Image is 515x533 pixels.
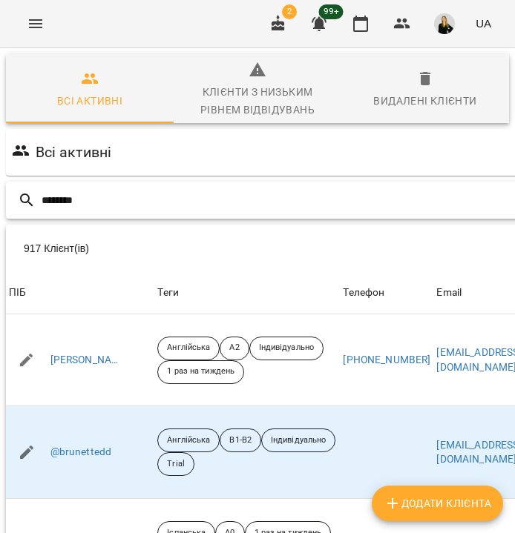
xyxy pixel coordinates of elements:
[343,284,430,302] span: Телефон
[9,284,26,302] div: Sort
[167,365,234,378] p: 1 раз на тиждень
[373,92,476,110] div: Видалені клієнти
[229,342,239,354] p: A2
[50,445,112,460] a: @brunettedd
[343,284,384,302] div: Телефон
[157,284,337,302] div: Теги
[157,452,194,476] div: Trial
[167,458,185,471] p: Trial
[271,434,326,447] p: Індивідуально
[319,4,344,19] span: 99+
[18,6,53,42] button: Menu
[384,494,491,512] span: Додати клієнта
[220,428,261,452] div: B1-B2
[183,83,332,119] div: Клієнти з низьким рівнем відвідувань
[372,486,503,521] button: Додати клієнта
[157,428,220,452] div: Англійська
[434,13,455,34] img: 4a571d9954ce9b31f801162f42e49bd5.jpg
[220,337,249,360] div: A2
[282,4,297,19] span: 2
[261,428,335,452] div: Індивідуально
[436,284,462,302] div: Email
[476,16,491,31] span: UA
[157,360,244,384] div: 1 раз на тиждень
[9,284,26,302] div: ПІБ
[57,92,122,110] div: Всі активні
[343,354,430,365] a: [PHONE_NUMBER]
[343,284,384,302] div: Sort
[436,284,462,302] div: Sort
[36,141,112,164] h6: Всі активні
[50,353,119,368] a: [PERSON_NAME]
[167,342,210,354] p: Англійська
[24,235,322,262] div: 917 Клієнт(ів)
[249,337,324,360] div: Індивідуально
[229,434,252,447] p: B1-B2
[9,284,151,302] span: ПІБ
[470,10,497,37] button: UA
[259,342,314,354] p: Індивідуально
[157,337,220,360] div: Англійська
[167,434,210,447] p: Англійська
